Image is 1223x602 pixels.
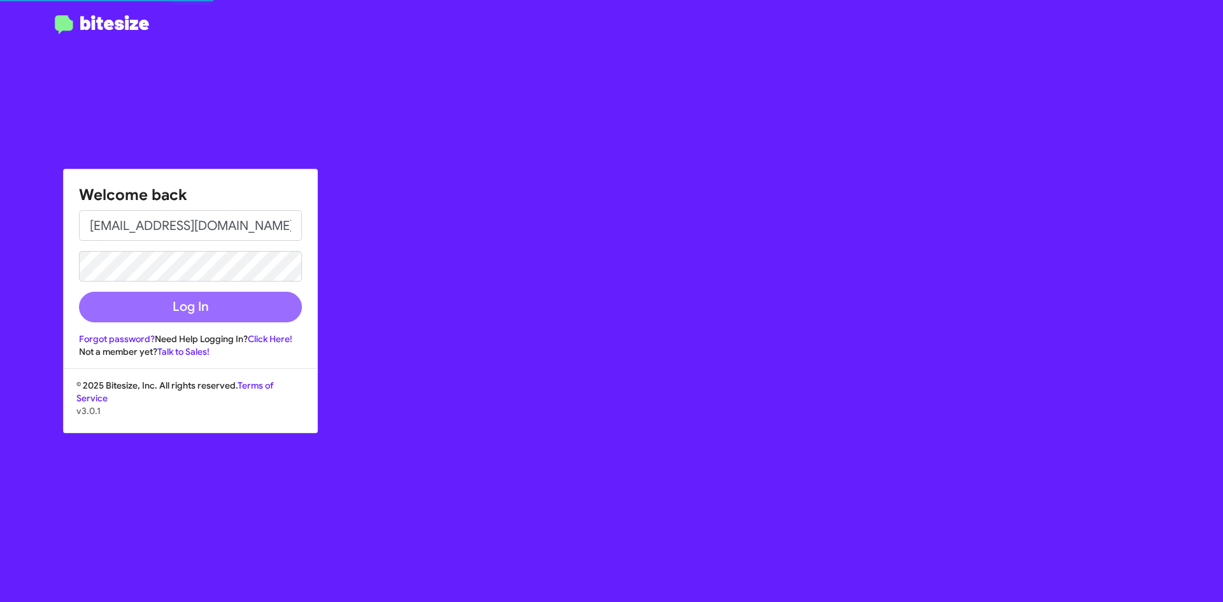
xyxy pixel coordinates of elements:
a: Forgot password? [79,333,155,345]
div: Need Help Logging In? [79,333,302,345]
a: Talk to Sales! [157,346,210,357]
p: v3.0.1 [76,405,304,417]
div: Not a member yet? [79,345,302,358]
button: Log In [79,292,302,322]
h1: Welcome back [79,185,302,205]
input: Email address [79,210,302,241]
div: © 2025 Bitesize, Inc. All rights reserved. [64,379,317,433]
a: Click Here! [248,333,292,345]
